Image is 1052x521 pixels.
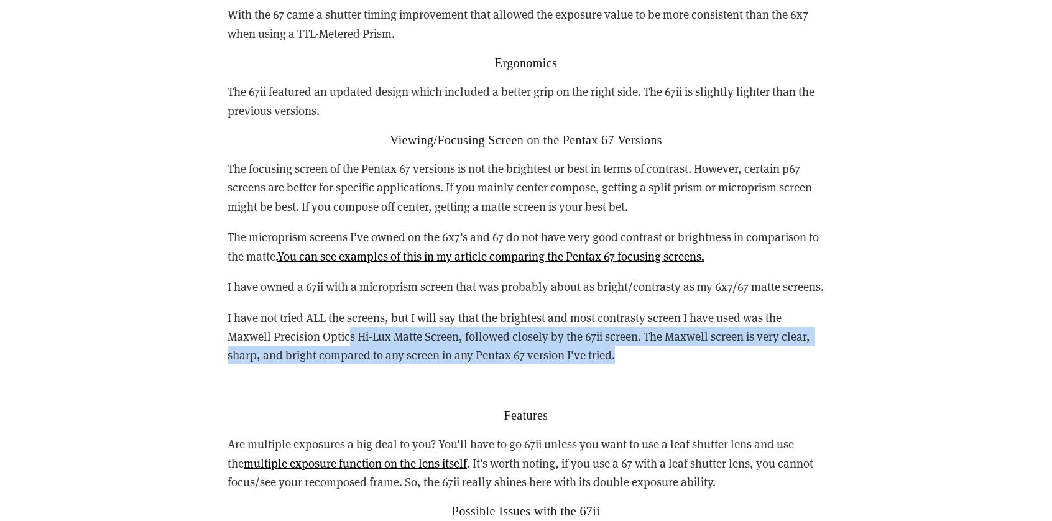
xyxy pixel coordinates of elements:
a: multiple exposure function on the lens itself [244,455,467,471]
p: I have not tried ALL the screens, but I will say that the brightest and most contrasty screen I h... [228,308,824,365]
h2: Ergonomics [228,55,824,70]
p: The microprism screens I've owned on the 6x7's and 67 do not have very good contrast or brightnes... [228,228,824,265]
h2: Features [228,408,824,423]
p: The 67ii featured an updated design which included a better grip on the right side. The 67ii is s... [228,82,824,120]
a: You can see examples of this in my article comparing the Pentax 67 focusing screens. [277,248,704,264]
h2: Viewing/Focusing Screen on the Pentax 67 Versions [228,132,824,147]
h2: Possible Issues with the 67ii [228,504,824,519]
p: I have owned a 67ii with a microprism screen that was probably about as bright/contrasty as my 6x... [228,277,824,296]
p: The focusing screen of the Pentax 67 versions is not the brightest or best in terms of contrast. ... [228,159,824,216]
p: With the 67 came a shutter timing improvement that allowed the exposure value to be more consiste... [228,5,824,43]
p: Are multiple exposures a big deal to you? You'll have to go 67ii unless you want to use a leaf sh... [228,435,824,491]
